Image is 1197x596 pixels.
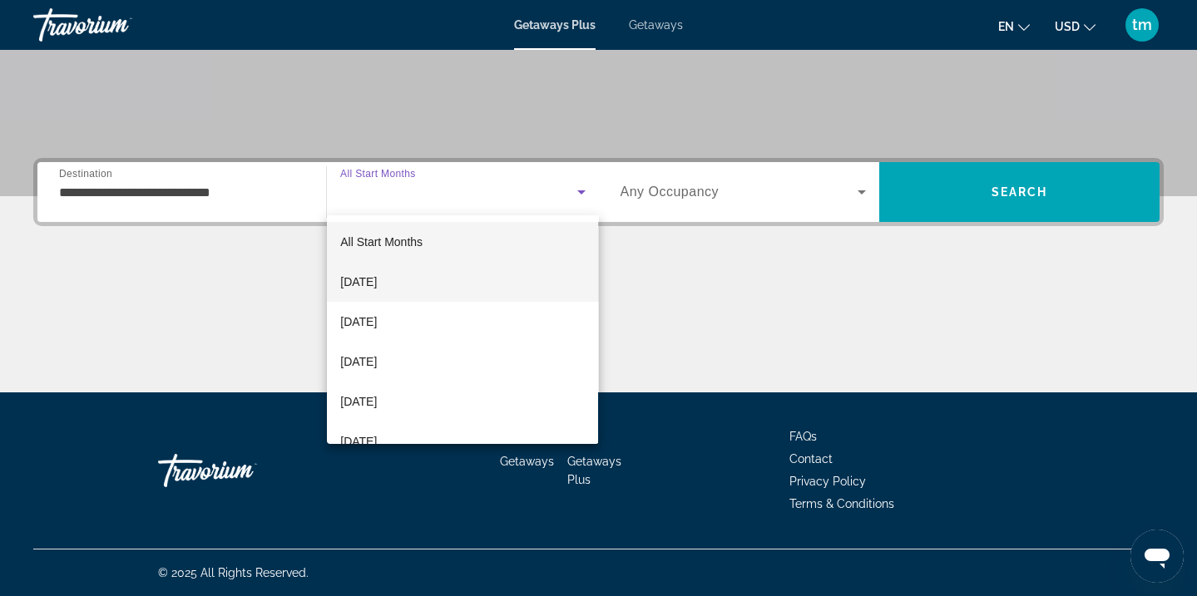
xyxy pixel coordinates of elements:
span: [DATE] [340,352,377,372]
span: All Start Months [340,235,423,249]
span: [DATE] [340,392,377,411]
span: [DATE] [340,431,377,451]
span: [DATE] [340,312,377,332]
span: [DATE] [340,272,377,292]
iframe: Button to launch messaging window [1130,530,1184,583]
